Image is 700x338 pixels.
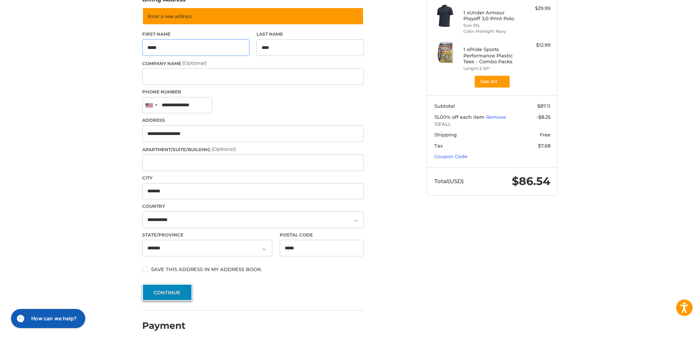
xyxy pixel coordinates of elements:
[434,132,457,138] span: Shipping
[434,114,486,120] span: 15.00% off each item
[463,46,520,64] h4: 1 x Pride Sports Performance Plastic Tees - Combo Packs
[536,114,550,120] span: -$8.25
[280,232,364,238] label: Postal Code
[256,31,364,38] label: Last Name
[538,143,550,149] span: $7.68
[142,7,364,25] a: Enter or select a different address
[434,121,550,128] span: 15FALL
[434,143,443,149] span: Tax
[434,153,467,159] a: Coupon Code
[142,146,364,153] label: Apartment/Suite/Building
[142,232,272,238] label: State/Province
[512,174,550,188] span: $86.54
[521,5,550,12] div: $29.99
[434,178,464,185] span: Total (USD)
[474,75,510,88] button: See All
[142,284,192,301] button: Continue
[148,13,192,19] span: Enter a new address
[182,60,207,66] small: (Optional)
[142,31,250,38] label: First Name
[142,175,364,181] label: City
[463,10,520,22] h4: 1 x Under Armour Playoff 3.0 Print Polo
[143,97,159,113] div: United States: +1
[463,65,520,72] li: Length 2 3/4"
[142,266,364,272] label: Save this address in my address book.
[7,306,87,331] iframe: Gorgias live chat messenger
[142,320,186,331] h2: Payment
[463,28,520,35] li: Color Midnight Navy
[142,89,364,95] label: Phone Number
[537,103,550,109] span: $87.11
[142,60,364,67] label: Company Name
[142,117,364,124] label: Address
[463,22,520,29] li: Size 3XL
[434,103,455,109] span: Subtotal
[212,146,236,152] small: (Optional)
[521,42,550,49] div: $12.99
[142,203,364,210] label: Country
[486,114,506,120] a: Remove
[540,132,550,138] span: Free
